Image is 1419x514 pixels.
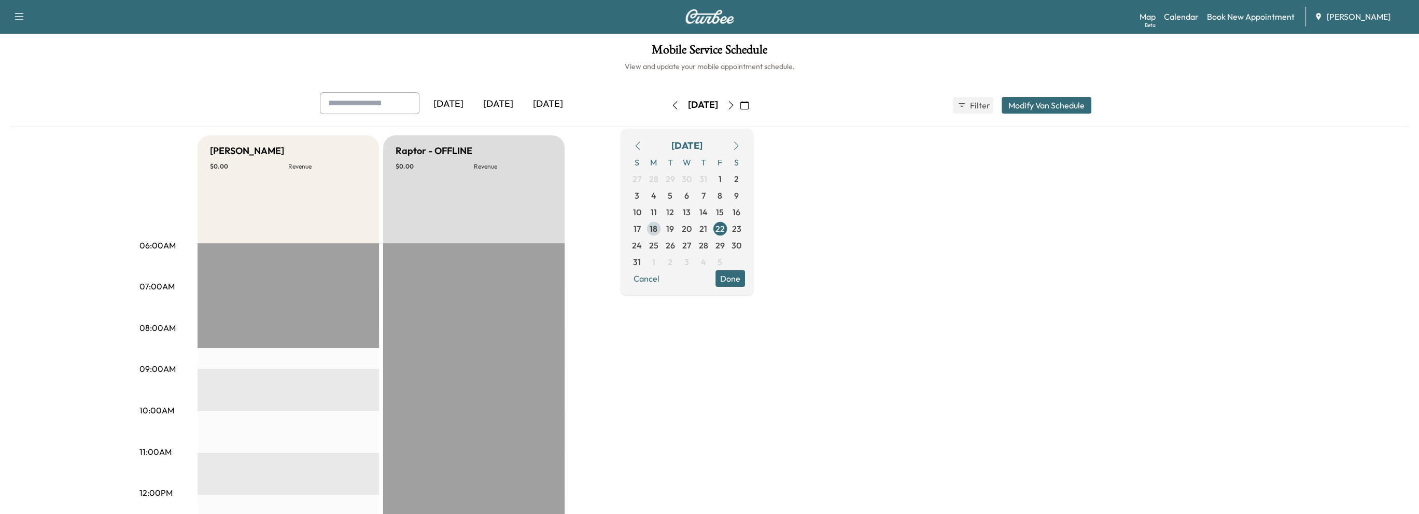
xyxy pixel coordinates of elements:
span: 13 [683,206,691,218]
div: [DATE] [424,92,473,116]
p: 11:00AM [139,446,172,458]
h5: Raptor - OFFLINE [396,144,472,158]
button: Filter [953,97,993,114]
span: 29 [715,239,725,252]
span: 24 [632,239,642,252]
p: 10:00AM [139,404,174,416]
div: Beta [1145,21,1156,29]
span: 18 [650,223,657,235]
p: Revenue [288,162,367,171]
p: Revenue [474,162,552,171]
span: Filter [970,99,989,112]
a: MapBeta [1140,10,1156,23]
span: 31 [699,173,707,185]
span: 4 [651,189,656,202]
span: 1 [719,173,722,185]
span: S [629,154,645,171]
span: [PERSON_NAME] [1327,10,1390,23]
span: T [695,154,712,171]
button: Done [715,270,745,287]
span: 26 [666,239,675,252]
p: 12:00PM [139,487,173,499]
button: Cancel [629,270,664,287]
span: F [712,154,728,171]
div: [DATE] [688,99,718,112]
h6: View and update your mobile appointment schedule. [10,61,1409,72]
span: 11 [651,206,657,218]
span: 15 [716,206,724,218]
span: 16 [733,206,740,218]
span: 1 [652,256,655,268]
span: 27 [682,239,691,252]
span: 9 [734,189,739,202]
span: 25 [649,239,658,252]
h5: [PERSON_NAME] [210,144,284,158]
span: 20 [682,223,692,235]
div: [DATE] [523,92,573,116]
span: 17 [634,223,641,235]
img: Curbee Logo [685,9,735,24]
span: 23 [732,223,741,235]
p: 06:00AM [139,239,176,252]
span: 8 [718,189,722,202]
span: 19 [666,223,674,235]
span: 30 [682,173,692,185]
span: 4 [701,256,706,268]
span: 27 [633,173,641,185]
span: T [662,154,679,171]
span: 6 [684,189,689,202]
button: Modify Van Schedule [1002,97,1091,114]
div: [DATE] [473,92,523,116]
span: 5 [718,256,722,268]
div: [DATE] [671,138,703,153]
p: 07:00AM [139,280,175,293]
p: 08:00AM [139,322,176,334]
a: Book New Appointment [1207,10,1295,23]
span: 3 [635,189,639,202]
span: S [728,154,745,171]
span: 14 [699,206,708,218]
h1: Mobile Service Schedule [10,44,1409,61]
span: 5 [668,189,672,202]
span: M [645,154,662,171]
span: 3 [684,256,689,268]
span: 21 [699,223,707,235]
span: 28 [699,239,708,252]
span: 2 [734,173,739,185]
span: 7 [701,189,706,202]
span: 30 [732,239,741,252]
span: 10 [633,206,641,218]
span: 22 [715,223,725,235]
span: 29 [666,173,675,185]
span: 2 [668,256,672,268]
span: 12 [666,206,674,218]
span: 31 [633,256,641,268]
span: 28 [649,173,658,185]
span: W [679,154,695,171]
p: $ 0.00 [396,162,474,171]
a: Calendar [1164,10,1199,23]
p: $ 0.00 [210,162,288,171]
p: 09:00AM [139,363,176,375]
